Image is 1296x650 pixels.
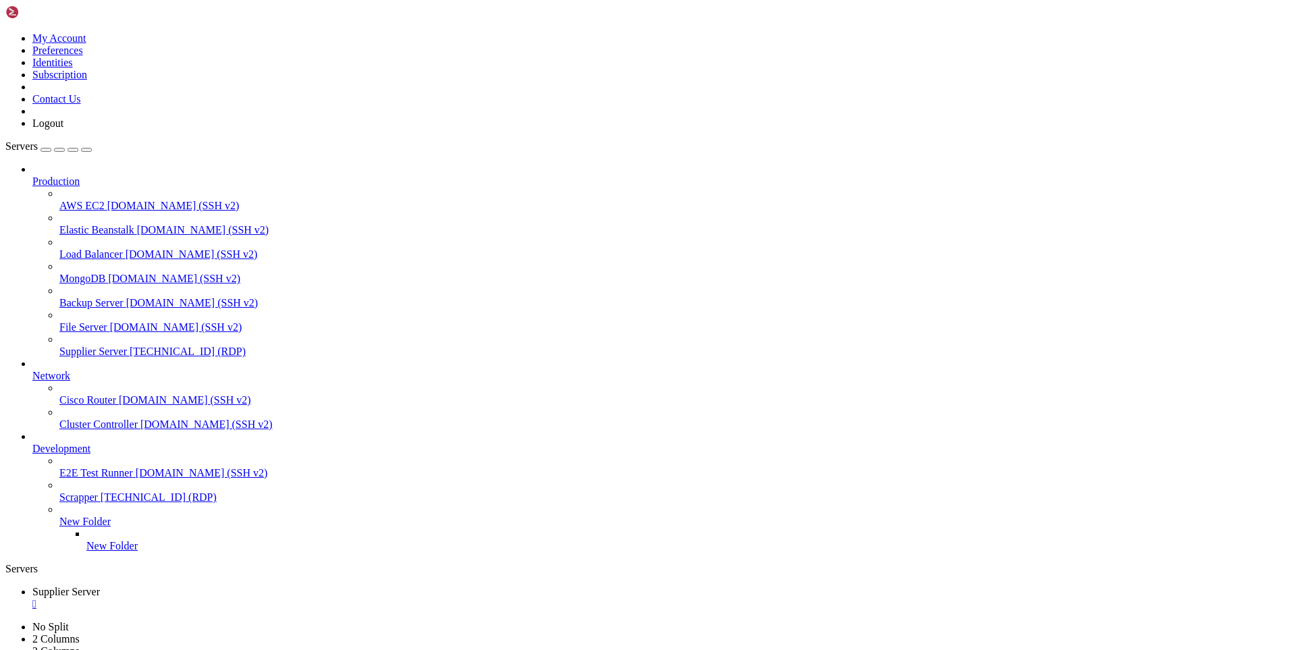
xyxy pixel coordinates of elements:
span: [TECHNICAL_ID] (RDP) [101,491,217,503]
span: New Folder [59,516,111,527]
li: New Folder [59,504,1291,552]
span: Scrapper [59,491,98,503]
li: New Folder [86,528,1291,552]
span: New Folder [86,540,138,551]
li: AWS EC2 [DOMAIN_NAME] (SSH v2) [59,188,1291,212]
a: Identities [32,57,73,68]
span: [DOMAIN_NAME] (SSH v2) [137,224,269,236]
span: File Server [59,321,107,333]
a: 2 Columns [32,633,80,645]
a: Network [32,370,1291,382]
span: Cisco Router [59,394,116,406]
span: Supplier Server [59,346,127,357]
span: [DOMAIN_NAME] (SSH v2) [108,273,240,284]
span: E2E Test Runner [59,467,133,479]
span: Production [32,175,80,187]
span: AWS EC2 [59,200,105,211]
a: Cisco Router [DOMAIN_NAME] (SSH v2) [59,394,1291,406]
a: Elastic Beanstalk [DOMAIN_NAME] (SSH v2) [59,224,1291,236]
div: Servers [5,563,1291,575]
span: Elastic Beanstalk [59,224,134,236]
a: MongoDB [DOMAIN_NAME] (SSH v2) [59,273,1291,285]
span: Cluster Controller [59,418,138,430]
a: My Account [32,32,86,44]
a: Supplier Server [32,586,1291,610]
a: Scrapper [TECHNICAL_ID] (RDP) [59,491,1291,504]
li: Elastic Beanstalk [DOMAIN_NAME] (SSH v2) [59,212,1291,236]
li: Backup Server [DOMAIN_NAME] (SSH v2) [59,285,1291,309]
li: Development [32,431,1291,552]
li: Cluster Controller [DOMAIN_NAME] (SSH v2) [59,406,1291,431]
a: Backup Server [DOMAIN_NAME] (SSH v2) [59,297,1291,309]
a: Subscription [32,69,87,80]
a: Load Balancer [DOMAIN_NAME] (SSH v2) [59,248,1291,261]
span: [DOMAIN_NAME] (SSH v2) [107,200,240,211]
a: Production [32,175,1291,188]
span: Backup Server [59,297,124,308]
span: [TECHNICAL_ID] (RDP) [130,346,246,357]
li: Cisco Router [DOMAIN_NAME] (SSH v2) [59,382,1291,406]
a:  [32,598,1291,610]
span: [DOMAIN_NAME] (SSH v2) [126,297,259,308]
a: E2E Test Runner [DOMAIN_NAME] (SSH v2) [59,467,1291,479]
li: Supplier Server [TECHNICAL_ID] (RDP) [59,333,1291,358]
span: Development [32,443,90,454]
img: Shellngn [5,5,83,19]
a: Supplier Server [TECHNICAL_ID] (RDP) [59,346,1291,358]
a: Logout [32,117,63,129]
span: MongoDB [59,273,105,284]
li: E2E Test Runner [DOMAIN_NAME] (SSH v2) [59,455,1291,479]
a: New Folder [59,516,1291,528]
span: Servers [5,140,38,152]
a: Preferences [32,45,83,56]
span: Network [32,370,70,381]
li: Network [32,358,1291,431]
span: [DOMAIN_NAME] (SSH v2) [140,418,273,430]
span: [DOMAIN_NAME] (SSH v2) [136,467,268,479]
span: [DOMAIN_NAME] (SSH v2) [110,321,242,333]
span: Supplier Server [32,586,100,597]
li: Scrapper [TECHNICAL_ID] (RDP) [59,479,1291,504]
a: Servers [5,140,92,152]
a: New Folder [86,540,1291,552]
li: Production [32,163,1291,358]
span: Load Balancer [59,248,123,260]
li: MongoDB [DOMAIN_NAME] (SSH v2) [59,261,1291,285]
a: AWS EC2 [DOMAIN_NAME] (SSH v2) [59,200,1291,212]
a: Cluster Controller [DOMAIN_NAME] (SSH v2) [59,418,1291,431]
span: [DOMAIN_NAME] (SSH v2) [126,248,258,260]
a: Development [32,443,1291,455]
span: [DOMAIN_NAME] (SSH v2) [119,394,251,406]
a: No Split [32,621,69,632]
a: Contact Us [32,93,81,105]
li: File Server [DOMAIN_NAME] (SSH v2) [59,309,1291,333]
a: File Server [DOMAIN_NAME] (SSH v2) [59,321,1291,333]
li: Load Balancer [DOMAIN_NAME] (SSH v2) [59,236,1291,261]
